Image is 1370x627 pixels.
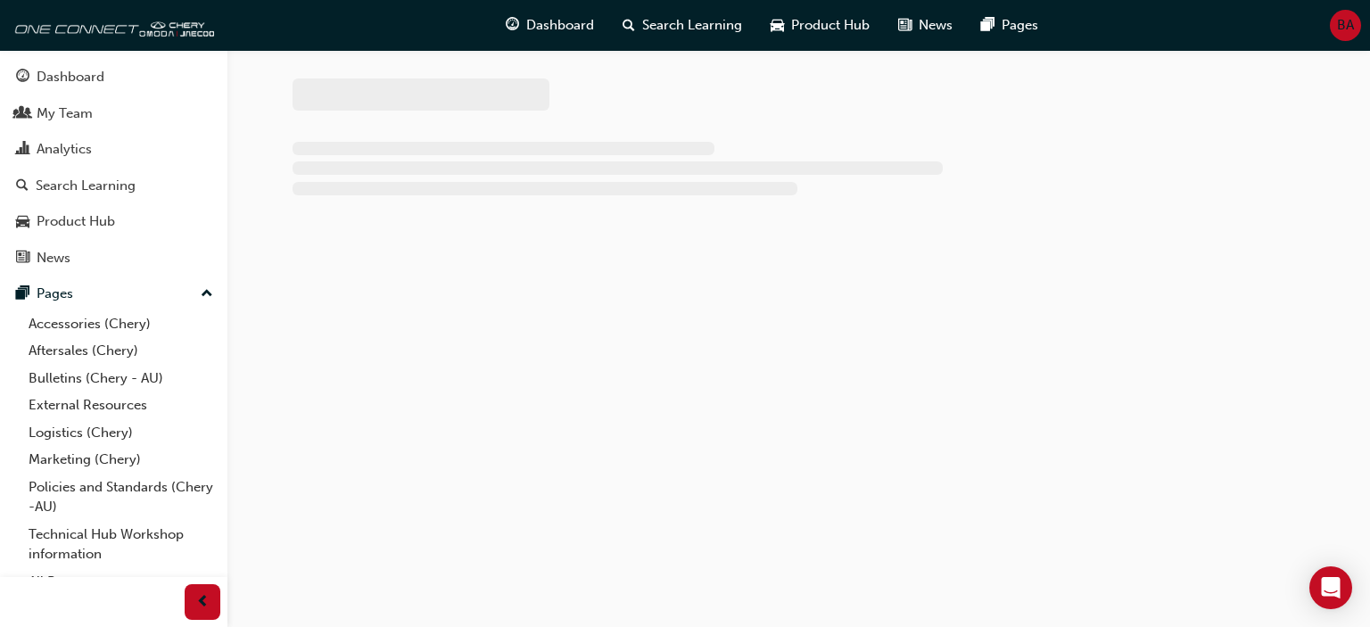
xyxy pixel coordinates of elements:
a: All Pages [21,568,220,596]
a: My Team [7,97,220,130]
a: pages-iconPages [967,7,1052,44]
span: people-icon [16,106,29,122]
span: up-icon [201,283,213,306]
span: pages-icon [16,286,29,302]
span: guage-icon [16,70,29,86]
div: News [37,248,70,268]
div: My Team [37,103,93,124]
a: guage-iconDashboard [491,7,608,44]
span: news-icon [16,251,29,267]
span: chart-icon [16,142,29,158]
a: News [7,242,220,275]
a: Logistics (Chery) [21,419,220,447]
div: Open Intercom Messenger [1309,566,1352,609]
a: search-iconSearch Learning [608,7,756,44]
span: Dashboard [526,15,594,36]
span: car-icon [16,214,29,230]
a: Technical Hub Workshop information [21,521,220,568]
span: search-icon [623,14,635,37]
a: Bulletins (Chery - AU) [21,365,220,392]
span: prev-icon [196,591,210,614]
a: Analytics [7,133,220,166]
div: Analytics [37,139,92,160]
button: Pages [7,277,220,310]
a: Accessories (Chery) [21,310,220,338]
div: Product Hub [37,211,115,232]
a: Aftersales (Chery) [21,337,220,365]
span: Search Learning [642,15,742,36]
a: Marketing (Chery) [21,446,220,474]
a: Policies and Standards (Chery -AU) [21,474,220,521]
a: Product Hub [7,205,220,238]
span: guage-icon [506,14,519,37]
a: External Resources [21,392,220,419]
img: oneconnect [9,7,214,43]
span: pages-icon [981,14,994,37]
span: search-icon [16,178,29,194]
a: car-iconProduct Hub [756,7,884,44]
a: news-iconNews [884,7,967,44]
div: Pages [37,284,73,304]
span: News [919,15,953,36]
span: Product Hub [791,15,870,36]
button: DashboardMy TeamAnalyticsSearch LearningProduct HubNews [7,57,220,277]
a: Dashboard [7,61,220,94]
div: Search Learning [36,176,136,196]
span: news-icon [898,14,912,37]
span: car-icon [771,14,784,37]
span: BA [1337,15,1354,36]
a: Search Learning [7,169,220,202]
button: BA [1330,10,1361,41]
span: Pages [1002,15,1038,36]
div: Dashboard [37,67,104,87]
